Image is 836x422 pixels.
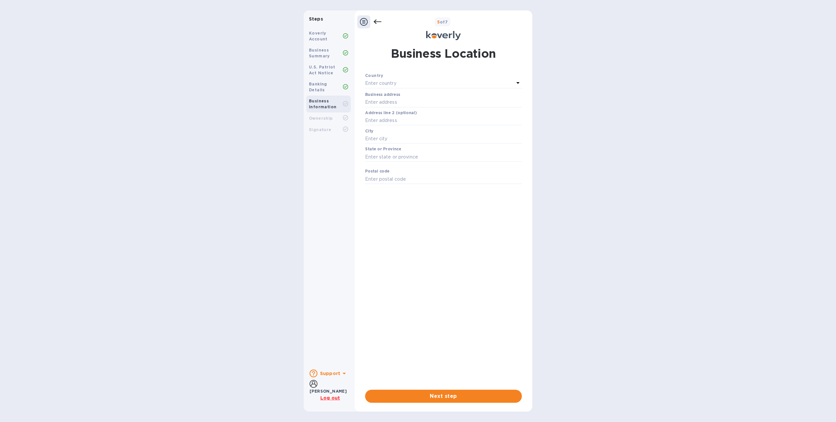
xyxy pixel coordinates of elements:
b: [PERSON_NAME] [310,389,347,394]
p: Enter country [365,80,396,87]
h1: Business Location [391,45,496,62]
label: Address line 2 (optional) [365,111,417,115]
b: Steps [309,16,323,22]
input: Enter city [365,134,522,144]
b: of 7 [437,20,448,24]
b: Koverly Account [309,31,328,41]
label: Business address [365,93,400,97]
b: Support [320,371,340,376]
label: State or Province [365,147,401,151]
span: 5 [437,20,440,24]
input: Enter address [365,116,522,126]
label: Postal code [365,170,390,173]
b: Banking Details [309,82,327,92]
b: U.S. Patriot Act Notice [309,65,335,75]
b: Country [365,73,383,78]
label: City [365,129,374,133]
button: Next step [365,390,522,403]
input: Enter address [365,98,522,107]
u: Log out [320,395,340,400]
b: Business Summary [309,48,330,58]
span: Next step [370,392,517,400]
b: Ownership [309,116,333,121]
input: Enter postal code [365,174,522,184]
b: Business Information [309,98,336,109]
input: Enter state or province [365,152,522,162]
b: Signature [309,127,331,132]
